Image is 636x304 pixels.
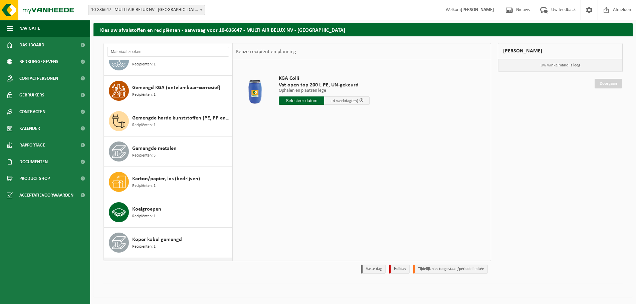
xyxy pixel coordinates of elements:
[132,175,200,183] span: Karton/papier, los (bedrijven)
[88,5,205,15] span: 10-836647 - MULTI AIR BELUX NV - NAZARETH
[279,88,370,93] p: Ophalen en plaatsen lege
[19,70,58,87] span: Contactpersonen
[104,136,232,167] button: Gemengde metalen Recipiënten: 3
[132,144,177,153] span: Gemengde metalen
[107,47,229,57] input: Materiaal zoeken
[19,170,50,187] span: Product Shop
[132,153,156,159] span: Recipiënten: 3
[361,265,386,274] li: Vaste dag
[330,99,358,103] span: + 4 werkdag(en)
[19,20,40,37] span: Navigatie
[461,7,494,12] strong: [PERSON_NAME]
[233,43,299,60] div: Keuze recipiënt en planning
[132,61,156,68] span: Recipiënten: 1
[132,122,156,128] span: Recipiënten: 1
[104,167,232,197] button: Karton/papier, los (bedrijven) Recipiënten: 1
[595,79,622,88] a: Doorgaan
[132,92,156,98] span: Recipiënten: 1
[104,228,232,258] button: Koper kabel gemengd Recipiënten: 1
[389,265,410,274] li: Holiday
[104,76,232,106] button: Gemengd KGA (ontvlambaar-corrosief) Recipiënten: 1
[19,120,40,137] span: Kalender
[279,96,324,105] input: Selecteer datum
[279,82,370,88] span: Vat open top 200 L PE, UN-gekeurd
[104,45,232,76] button: Ethyleenglycol, gevaarlijk in 200l Recipiënten: 1
[104,197,232,228] button: Koelgroepen Recipiënten: 1
[104,106,232,136] button: Gemengde harde kunststoffen (PE, PP en PVC), recycleerbaar (industrieel) Recipiënten: 1
[19,87,44,103] span: Gebruikers
[413,265,488,274] li: Tijdelijk niet toegestaan/période limitée
[19,187,73,204] span: Acceptatievoorwaarden
[132,236,182,244] span: Koper kabel gemengd
[19,37,44,53] span: Dashboard
[132,183,156,189] span: Recipiënten: 1
[132,213,156,220] span: Recipiënten: 1
[19,137,45,154] span: Rapportage
[19,154,48,170] span: Documenten
[498,59,622,72] p: Uw winkelmand is leeg
[19,53,58,70] span: Bedrijfsgegevens
[132,84,220,92] span: Gemengd KGA (ontvlambaar-corrosief)
[93,23,633,36] h2: Kies uw afvalstoffen en recipiënten - aanvraag voor 10-836647 - MULTI AIR BELUX NV - [GEOGRAPHIC_...
[132,205,161,213] span: Koelgroepen
[279,75,370,82] span: KGA Colli
[132,114,230,122] span: Gemengde harde kunststoffen (PE, PP en PVC), recycleerbaar (industrieel)
[19,103,45,120] span: Contracten
[498,43,623,59] div: [PERSON_NAME]
[132,244,156,250] span: Recipiënten: 1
